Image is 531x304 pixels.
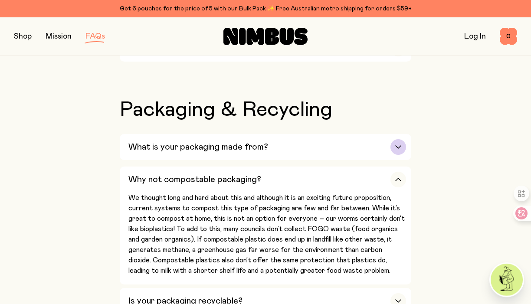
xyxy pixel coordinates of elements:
button: What is your packaging made from? [120,134,411,160]
button: Why not compostable packaging?We thought long and hard about this and although it is an exciting ... [120,167,411,284]
h3: Why not compostable packaging? [128,174,261,185]
h3: What is your packaging made from? [128,142,268,152]
a: FAQs [85,33,105,40]
a: Mission [46,33,72,40]
a: Log In [464,33,486,40]
div: Get 6 pouches for the price of 5 with our Bulk Pack ✨ Free Australian metro shipping for orders $59+ [14,3,517,14]
button: 0 [500,28,517,45]
img: agent [491,264,523,296]
h2: Packaging & Recycling [120,99,411,120]
p: We thought long and hard about this and although it is an exciting future proposition, current sy... [128,193,406,276]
